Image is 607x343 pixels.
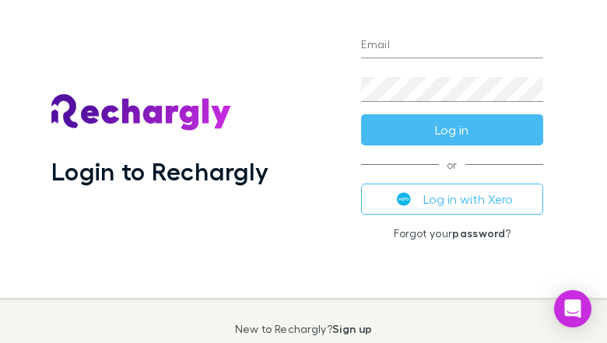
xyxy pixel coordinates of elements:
button: Log in with Xero [361,184,542,215]
h1: Login to Rechargly [51,156,268,186]
a: Sign up [332,322,372,335]
p: New to Rechargly? [235,323,373,335]
img: Rechargly's Logo [51,94,232,131]
div: Open Intercom Messenger [554,290,591,327]
button: Log in [361,114,542,145]
span: or [361,164,542,165]
p: Forgot your ? [361,227,542,240]
img: Xero's logo [397,192,411,206]
a: password [452,226,505,240]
